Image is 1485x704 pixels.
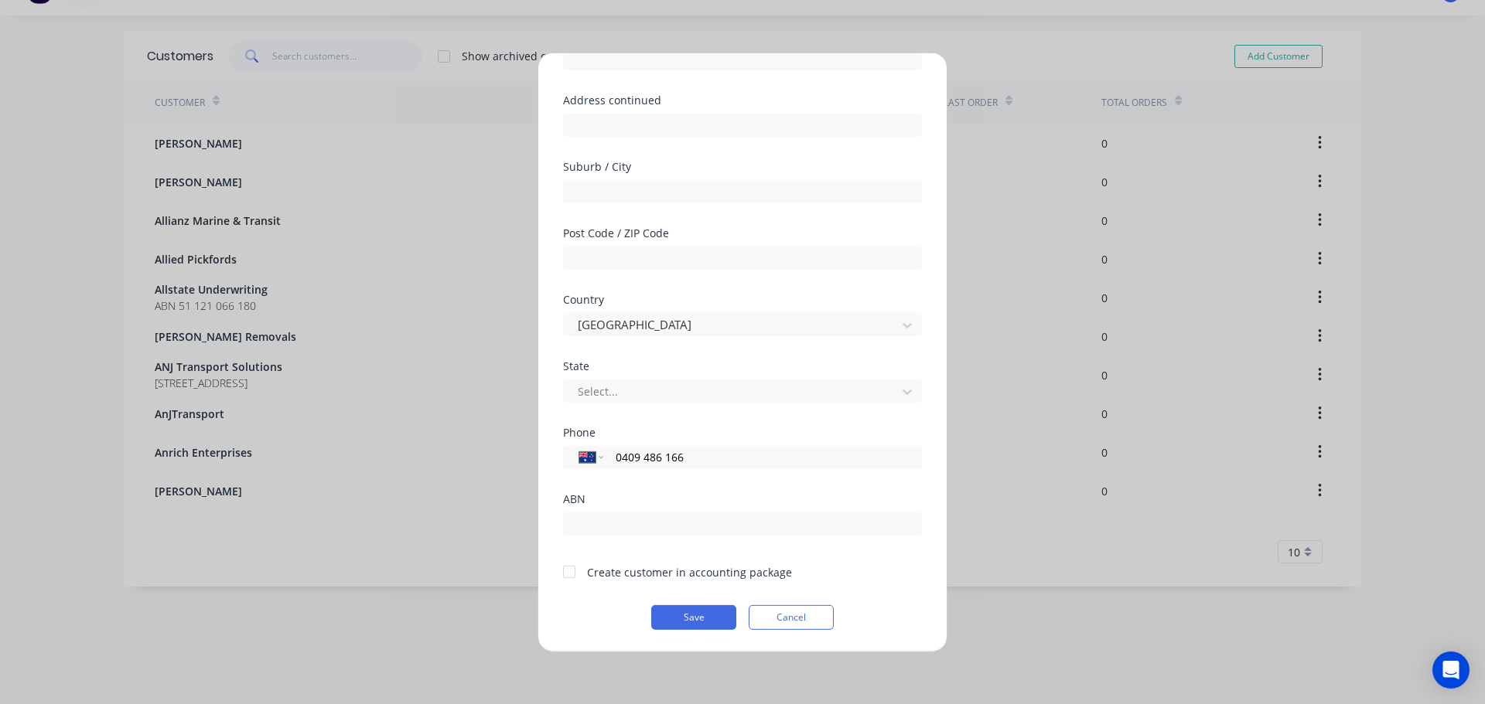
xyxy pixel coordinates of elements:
[563,161,922,172] div: Suburb / City
[563,360,922,371] div: State
[587,563,792,580] div: Create customer in accounting package
[1432,651,1470,689] div: Open Intercom Messenger
[563,427,922,437] div: Phone
[563,493,922,504] div: ABN
[749,604,834,629] button: Cancel
[563,227,922,238] div: Post Code / ZIP Code
[651,604,736,629] button: Save
[563,294,922,304] div: Country
[563,94,922,105] div: Address continued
